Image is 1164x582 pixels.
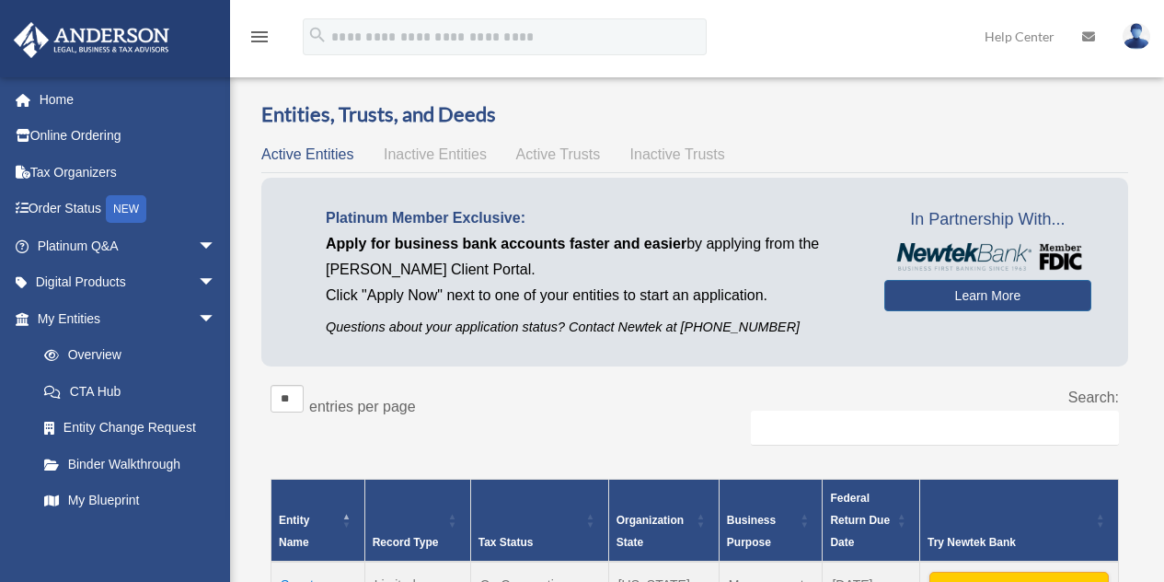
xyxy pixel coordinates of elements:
[248,32,271,48] a: menu
[248,26,271,48] i: menu
[928,531,1090,553] div: Try Newtek Bank
[478,536,534,549] span: Tax Status
[884,280,1091,311] a: Learn More
[326,236,686,251] span: Apply for business bank accounts faster and easier
[13,154,244,191] a: Tax Organizers
[8,22,175,58] img: Anderson Advisors Platinum Portal
[470,479,608,562] th: Tax Status: Activate to sort
[309,399,416,414] label: entries per page
[13,227,244,264] a: Platinum Q&Aarrow_drop_down
[326,231,857,283] p: by applying from the [PERSON_NAME] Client Portal.
[271,479,365,562] th: Entity Name: Activate to invert sorting
[26,518,235,555] a: Tax Due Dates
[1068,390,1119,405] label: Search:
[106,195,146,223] div: NEW
[198,264,235,302] span: arrow_drop_down
[727,514,776,549] span: Business Purpose
[326,283,857,308] p: Click "Apply Now" next to one of your entities to start an application.
[823,479,920,562] th: Federal Return Due Date: Activate to sort
[893,243,1082,271] img: NewtekBankLogoSM.png
[326,316,857,339] p: Questions about your application status? Contact Newtek at [PHONE_NUMBER]
[13,300,235,337] a: My Entitiesarrow_drop_down
[884,205,1091,235] span: In Partnership With...
[1123,23,1150,50] img: User Pic
[279,514,309,549] span: Entity Name
[13,264,244,301] a: Digital Productsarrow_drop_down
[13,191,244,228] a: Order StatusNEW
[364,479,470,562] th: Record Type: Activate to sort
[26,483,235,519] a: My Blueprint
[198,227,235,265] span: arrow_drop_down
[617,514,684,549] span: Organization State
[261,146,353,162] span: Active Entities
[326,205,857,231] p: Platinum Member Exclusive:
[608,479,719,562] th: Organization State: Activate to sort
[373,536,439,549] span: Record Type
[26,410,235,447] a: Entity Change Request
[830,492,890,549] span: Federal Return Due Date
[384,146,487,162] span: Inactive Entities
[919,479,1118,562] th: Try Newtek Bank : Activate to sort
[198,300,235,338] span: arrow_drop_down
[13,118,244,155] a: Online Ordering
[307,25,328,45] i: search
[630,146,725,162] span: Inactive Trusts
[516,146,601,162] span: Active Trusts
[719,479,823,562] th: Business Purpose: Activate to sort
[13,81,244,118] a: Home
[26,337,225,374] a: Overview
[26,446,235,483] a: Binder Walkthrough
[26,373,235,410] a: CTA Hub
[261,100,1128,129] h3: Entities, Trusts, and Deeds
